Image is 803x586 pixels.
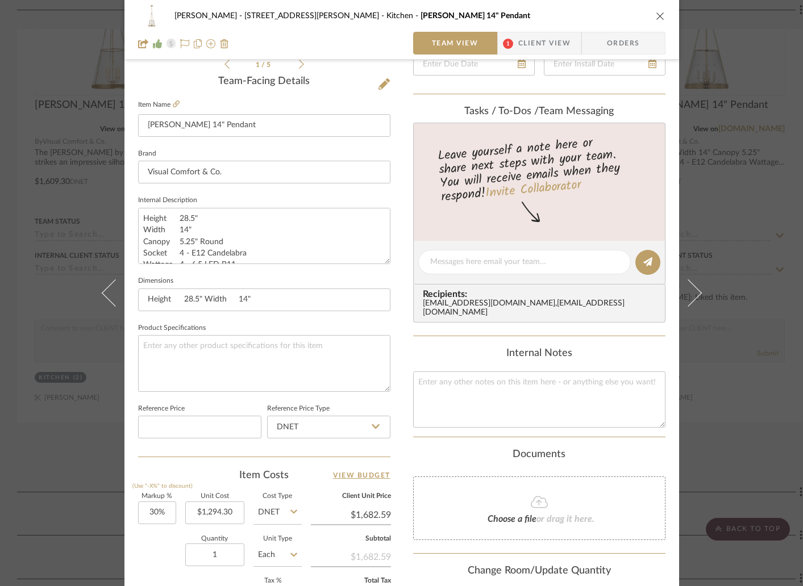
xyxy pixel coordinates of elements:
div: team Messaging [413,106,665,118]
label: Internal Description [138,198,197,203]
span: [PERSON_NAME] 14" Pendant [421,12,530,20]
span: Client View [518,32,571,55]
label: Dimensions [138,278,173,284]
div: Internal Notes [413,348,665,360]
label: Reference Price [138,406,185,412]
div: Team-Facing Details [138,76,390,88]
input: Enter Install Date [544,53,665,76]
a: View Budget [333,468,390,482]
a: Invite Collaborator [484,175,581,204]
span: or drag it here. [536,514,594,524]
span: 5 [267,61,272,68]
div: Item Costs [138,468,390,482]
div: Leave yourself a note here or share next steps with your team. You will receive emails when they ... [411,131,667,207]
label: Brand [138,151,156,157]
input: Enter the dimensions of this item [138,288,390,311]
label: Item Name [138,100,180,110]
div: Documents [413,449,665,461]
label: Quantity [185,536,244,542]
img: 1ce0178b-f6cb-4f2a-905d-5084e33ae794_48x40.jpg [138,5,165,27]
span: 1 [256,61,261,68]
label: Cost Type [253,493,302,499]
span: 1 [503,39,513,49]
div: [EMAIL_ADDRESS][DOMAIN_NAME] , [EMAIL_ADDRESS][DOMAIN_NAME] [423,299,660,317]
label: Unit Type [253,536,302,542]
input: Enter Due Date [413,53,535,76]
label: Tax % [244,578,302,584]
span: Orders [594,32,652,55]
input: Enter Brand [138,161,390,183]
img: Remove from project [220,39,229,48]
span: Choose a file [488,514,536,524]
span: / [261,61,267,68]
input: Enter Item Name [138,114,390,137]
label: Reference Price Type [267,406,330,412]
label: Subtotal [311,536,391,542]
div: $1,682.59 [311,546,391,566]
span: Tasks / To-Dos / [464,106,539,116]
button: close [655,11,665,21]
label: Product Specifications [138,325,206,331]
span: Kitchen [386,12,421,20]
span: Team View [432,32,479,55]
label: Unit Cost [185,493,244,499]
label: Total Tax [311,578,391,584]
label: Client Unit Price [311,493,391,499]
span: [PERSON_NAME] - [STREET_ADDRESS][PERSON_NAME] [174,12,386,20]
div: Change Room/Update Quantity [413,565,665,577]
span: Recipients: [423,289,660,299]
label: Markup % [138,493,176,499]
